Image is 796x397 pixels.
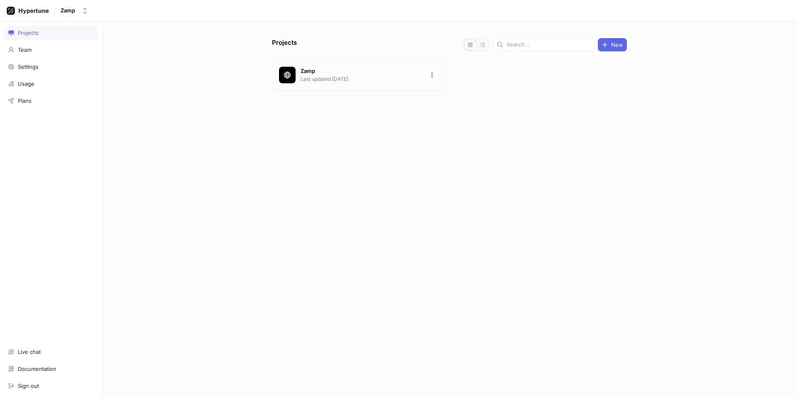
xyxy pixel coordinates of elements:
[598,38,627,51] button: New
[4,26,98,40] a: Projects
[18,29,39,36] div: Projects
[4,362,98,376] a: Documentation
[4,43,98,57] a: Team
[4,94,98,108] a: Plans
[507,41,591,49] input: Search...
[18,63,39,70] div: Settings
[18,382,39,389] div: Sign out
[61,7,75,14] div: Zamp
[18,80,34,87] div: Usage
[18,46,32,53] div: Team
[611,42,623,47] span: New
[18,349,41,355] div: Live chat
[18,97,32,104] div: Plans
[272,38,297,51] p: Projects
[301,67,421,75] p: Zamp
[57,4,92,17] button: Zamp
[301,75,421,83] p: Last updated [DATE]
[4,60,98,74] a: Settings
[18,366,56,372] div: Documentation
[4,77,98,91] a: Usage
